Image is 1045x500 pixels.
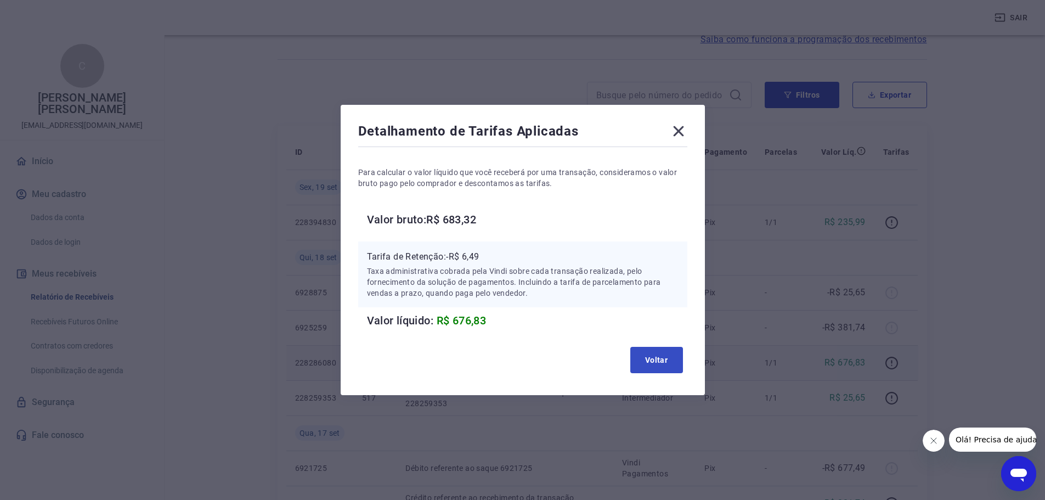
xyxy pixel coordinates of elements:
h6: Valor líquido: [367,312,687,329]
h6: Valor bruto: R$ 683,32 [367,211,687,228]
p: Taxa administrativa cobrada pela Vindi sobre cada transação realizada, pelo fornecimento da soluç... [367,266,679,299]
span: Olá! Precisa de ajuda? [7,8,92,16]
iframe: Fechar mensagem [923,430,945,452]
p: Para calcular o valor líquido que você receberá por uma transação, consideramos o valor bruto pag... [358,167,687,189]
span: R$ 676,83 [437,314,487,327]
iframe: Mensagem da empresa [949,428,1036,452]
p: Tarifa de Retenção: -R$ 6,49 [367,250,679,263]
div: Detalhamento de Tarifas Aplicadas [358,122,687,144]
button: Voltar [630,347,683,373]
iframe: Botão para abrir a janela de mensagens [1001,456,1036,491]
